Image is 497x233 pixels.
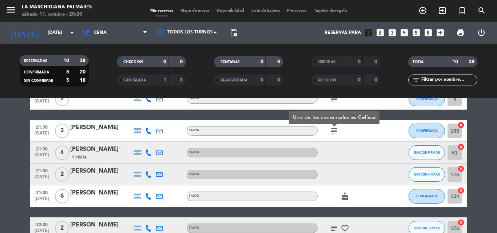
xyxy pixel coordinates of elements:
[412,76,421,84] i: filter_list
[80,69,87,75] strong: 20
[33,144,51,153] span: 21:30
[469,59,476,64] strong: 38
[33,153,51,161] span: [DATE]
[418,6,427,15] i: add_circle_outline
[421,76,477,84] input: Filtrar por nombre...
[229,28,238,37] span: pending_actions
[163,59,166,64] strong: 0
[24,71,49,74] span: CONFIRMADA
[189,194,199,197] span: SALON
[33,174,51,183] span: [DATE]
[458,6,466,15] i: turned_in_not
[66,78,69,83] strong: 5
[325,30,361,35] span: Reservas para
[80,58,87,63] strong: 38
[399,28,409,37] i: looks_4
[70,220,132,230] div: [PERSON_NAME]
[293,114,376,121] div: Uno de los comensales es Celíaca
[363,28,373,37] i: looks_one
[189,151,199,154] span: SALON
[55,124,69,138] span: 3
[409,124,445,138] button: CONFIRMADA
[277,77,282,83] strong: 0
[189,173,199,176] span: SALON
[24,59,47,63] span: RESERVADAS
[471,22,492,44] div: LOG OUT
[457,121,465,129] i: cancel
[189,226,199,229] span: SALON
[283,9,310,13] span: Pre-acceso
[147,9,177,13] span: Mis reservas
[477,6,486,15] i: search
[414,172,440,176] span: SIN CONFIRMAR
[33,196,51,205] span: [DATE]
[409,189,445,204] button: CONFIRMADA
[436,28,445,37] i: add_box
[123,79,146,82] span: CANCELADA
[358,77,361,83] strong: 0
[72,154,87,160] span: 1 Visita
[22,11,92,18] div: sábado 11. octubre - 20:20
[318,60,335,64] span: SERVIDAS
[416,194,438,198] span: CONFIRMADA
[70,145,132,154] div: [PERSON_NAME]
[261,59,263,64] strong: 0
[55,189,69,204] span: 6
[457,219,465,226] i: cancel
[341,192,349,201] i: cake
[411,28,421,37] i: looks_5
[33,188,51,196] span: 21:30
[375,28,385,37] i: looks_two
[180,59,184,64] strong: 0
[123,60,143,64] span: CHECK INS
[70,166,132,176] div: [PERSON_NAME]
[330,95,338,103] i: subject
[55,167,69,182] span: 2
[413,60,424,64] span: TOTAL
[374,59,379,64] strong: 0
[220,60,240,64] span: SENTADAS
[416,129,438,133] span: CONFIRMADA
[220,79,247,82] span: RE AGENDADA
[5,25,44,41] i: [DATE]
[70,123,132,132] div: [PERSON_NAME]
[261,77,263,83] strong: 0
[213,9,248,13] span: Disponibilidad
[33,220,51,228] span: 22:30
[318,79,336,82] span: NO SHOW
[310,9,351,13] span: Tarjetas de regalo
[5,4,16,15] i: menu
[68,28,76,37] i: arrow_drop_down
[457,165,465,172] i: cancel
[80,78,87,83] strong: 18
[189,97,199,100] span: SALON
[341,224,349,233] i: favorite_border
[177,9,213,13] span: Mapa de mesas
[33,99,51,107] span: [DATE]
[358,59,361,64] strong: 0
[409,167,445,182] button: SIN CONFIRMAR
[33,166,51,174] span: 21:30
[330,126,338,135] i: subject
[452,59,458,64] strong: 10
[477,28,486,37] i: power_settings_new
[374,77,379,83] strong: 0
[248,9,283,13] span: Lista de Espera
[416,97,438,101] span: CONFIRMADA
[414,226,440,230] span: SIN CONFIRMAR
[189,129,199,132] span: SALON
[409,145,445,160] button: SIN CONFIRMAR
[55,145,69,160] span: 4
[94,30,107,35] span: Cena
[424,28,433,37] i: looks_6
[5,4,16,18] button: menu
[63,58,69,63] strong: 10
[438,6,447,15] i: exit_to_app
[55,92,69,106] span: 2
[33,122,51,131] span: 21:30
[457,187,465,194] i: cancel
[33,131,51,139] span: [DATE]
[457,143,465,150] i: cancel
[409,92,445,106] button: CONFIRMADA
[66,69,69,75] strong: 5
